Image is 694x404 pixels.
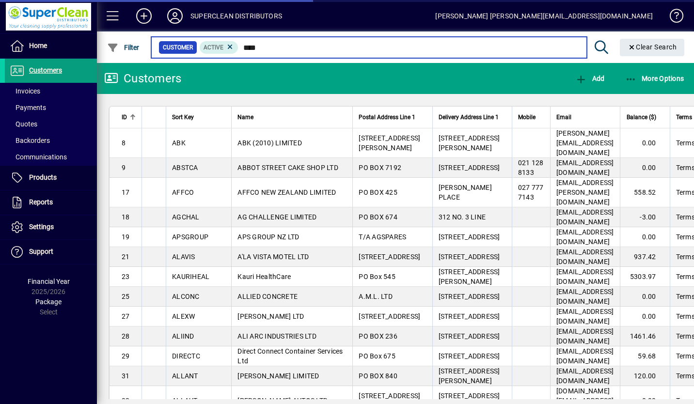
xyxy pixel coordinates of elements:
span: 31 [122,372,130,380]
span: Clear Search [628,43,677,51]
span: More Options [625,75,684,82]
span: APSGROUP [172,233,208,241]
span: Quotes [10,120,37,128]
span: 17 [122,188,130,196]
span: [STREET_ADDRESS] [439,352,500,360]
span: [EMAIL_ADDRESS][DOMAIN_NAME] [556,367,614,385]
span: [STREET_ADDRESS] [439,164,500,171]
span: [PERSON_NAME] LIMITED [237,372,319,380]
span: Active [204,44,223,51]
span: A.M.L. LTD [359,293,393,300]
a: Support [5,240,97,264]
td: 1461.46 [620,326,670,346]
button: Add [573,70,607,87]
span: [EMAIL_ADDRESS][DOMAIN_NAME] [556,248,614,265]
span: [EMAIL_ADDRESS][PERSON_NAME][DOMAIN_NAME] [556,179,614,206]
span: [EMAIL_ADDRESS][DOMAIN_NAME] [556,228,614,246]
td: -3.00 [620,207,670,227]
span: A'LA VISTA MOTEL LTD [237,253,309,261]
span: 27 [122,312,130,320]
span: 29 [122,352,130,360]
span: ALLANT [172,372,198,380]
button: Clear [620,39,685,56]
a: Invoices [5,83,97,99]
span: Direct Connect Container Services Ltd [237,347,343,365]
td: 5303.97 [620,267,670,287]
span: 021 128 8133 [518,159,544,176]
span: ALI ARC INDUSTRIES LTD [237,332,316,340]
span: ABK [172,139,186,147]
span: PO Box 545 [359,273,395,280]
span: Kauri HealthCare [237,273,291,280]
button: Add [128,7,159,25]
a: Reports [5,190,97,215]
td: 59.68 [620,346,670,366]
button: More Options [623,70,687,87]
div: [PERSON_NAME] [PERSON_NAME][EMAIL_ADDRESS][DOMAIN_NAME] [435,8,653,24]
span: Balance ($) [627,112,656,123]
span: AG CHALLENGE LIMITED [237,213,316,221]
span: Home [29,42,47,49]
span: Delivery Address Line 1 [439,112,499,123]
span: [EMAIL_ADDRESS][DOMAIN_NAME] [556,288,614,305]
span: Filter [107,44,140,51]
span: ALIIND [172,332,194,340]
span: Package [35,298,62,306]
span: PO BOX 674 [359,213,397,221]
span: ALCONC [172,293,200,300]
span: ABSTCA [172,164,198,171]
span: Email [556,112,571,123]
span: [STREET_ADDRESS][PERSON_NAME] [439,367,500,385]
span: Terms [676,112,692,123]
button: Profile [159,7,190,25]
div: Name [237,112,347,123]
a: Knowledge Base [662,2,682,33]
span: Financial Year [28,278,70,285]
span: Reports [29,198,53,206]
span: AFFCO [172,188,194,196]
div: Customers [104,71,181,86]
span: [PERSON_NAME][EMAIL_ADDRESS][DOMAIN_NAME] [556,129,614,156]
a: Communications [5,149,97,165]
span: [EMAIL_ADDRESS][DOMAIN_NAME] [556,347,614,365]
span: Support [29,248,53,255]
span: [STREET_ADDRESS] [439,233,500,241]
span: [EMAIL_ADDRESS][DOMAIN_NAME] [556,208,614,226]
span: ALAVIS [172,253,195,261]
td: 937.42 [620,247,670,267]
span: 23 [122,273,130,280]
span: Name [237,112,253,123]
span: DIRECTC [172,352,200,360]
span: Payments [10,104,46,111]
span: Backorders [10,137,50,144]
span: PO BOX 7192 [359,164,401,171]
span: ABK (2010) LIMITED [237,139,302,147]
span: 25 [122,293,130,300]
a: Backorders [5,132,97,149]
span: [STREET_ADDRESS] [439,312,500,320]
div: Balance ($) [626,112,665,123]
a: Settings [5,215,97,239]
span: Products [29,173,57,181]
div: Mobile [518,112,544,123]
td: 0.00 [620,227,670,247]
a: Payments [5,99,97,116]
span: Settings [29,223,54,231]
td: 0.00 [620,128,670,158]
td: 0.00 [620,158,670,178]
span: [STREET_ADDRESS] [359,253,420,261]
span: Invoices [10,87,40,95]
span: [STREET_ADDRESS] [439,253,500,261]
td: 558.52 [620,178,670,207]
span: AFFCO NEW ZEALAND LIMITED [237,188,336,196]
span: PO BOX 236 [359,332,397,340]
span: [EMAIL_ADDRESS][DOMAIN_NAME] [556,308,614,325]
span: Customer [163,43,193,52]
td: 0.00 [620,287,670,307]
span: Sort Key [172,112,194,123]
span: 8 [122,139,126,147]
span: [STREET_ADDRESS] [439,293,500,300]
span: [STREET_ADDRESS] [359,312,420,320]
mat-chip: Activation Status: Active [200,41,238,54]
div: ID [122,112,136,123]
